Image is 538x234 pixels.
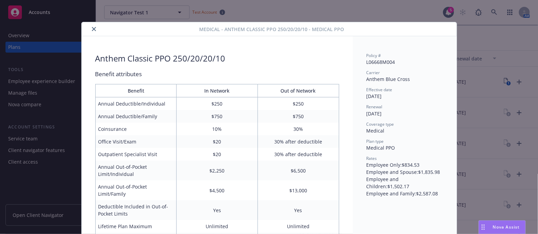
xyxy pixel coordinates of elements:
[177,123,258,135] td: 10%
[258,148,339,161] td: 30% after deductible
[367,144,443,151] div: Medical PPO
[367,155,377,161] span: Rates
[367,190,443,197] div: Employee and Family : $2,587.08
[199,26,344,33] span: Medical - Anthem Classic PPO 250/20/20/10 - Medical PPO
[367,75,443,83] div: Anthem Blue Cross
[95,180,177,200] td: Annual Out-of-Pocket Limit/Family
[177,110,258,123] td: $750
[258,161,339,180] td: $6,500
[95,148,177,161] td: Outpatient Specialist Visit
[95,110,177,123] td: Annual Deductible/Family
[367,176,443,190] div: Employee and Children : $1,502.17
[367,104,383,110] span: Renewal
[258,110,339,123] td: $750
[177,200,258,220] td: Yes
[367,110,443,117] div: [DATE]
[177,220,258,233] td: Unlimited
[367,58,443,66] div: L06668M004
[95,84,177,97] th: Benefit
[95,200,177,220] td: Deductible Included in Out-of-Pocket Limits
[258,97,339,110] td: $250
[177,148,258,161] td: $20
[367,138,384,144] span: Plan type
[177,161,258,180] td: $2,250
[367,93,443,100] div: [DATE]
[95,123,177,135] td: Coinsurance
[90,25,98,33] button: close
[95,53,225,64] div: Anthem Classic PPO 250/20/20/10
[367,70,380,75] span: Carrier
[367,53,381,58] span: Policy #
[367,121,394,127] span: Coverage type
[177,135,258,148] td: $20
[367,168,443,176] div: Employee and Spouse : $1,835.98
[258,84,339,97] th: Out of Network
[95,220,177,233] td: Lifetime Plan Maximum
[367,87,392,93] span: Effective date
[177,97,258,110] td: $250
[95,97,177,110] td: Annual Deductible/Individual
[258,135,339,148] td: 30% after deductible
[258,180,339,200] td: $13,000
[367,127,443,134] div: Medical
[367,161,443,168] div: Employee Only : $834.53
[177,84,258,97] th: In Network
[177,180,258,200] td: $4,500
[95,161,177,180] td: Annual Out-of-Pocket Limit/Individual
[479,221,487,234] div: Drag to move
[258,220,339,233] td: Unlimited
[258,200,339,220] td: Yes
[258,123,339,135] td: 30%
[95,135,177,148] td: Office Visit/Exam
[479,220,526,234] button: Nova Assist
[95,70,339,79] div: Benefit attributes
[493,224,520,230] span: Nova Assist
